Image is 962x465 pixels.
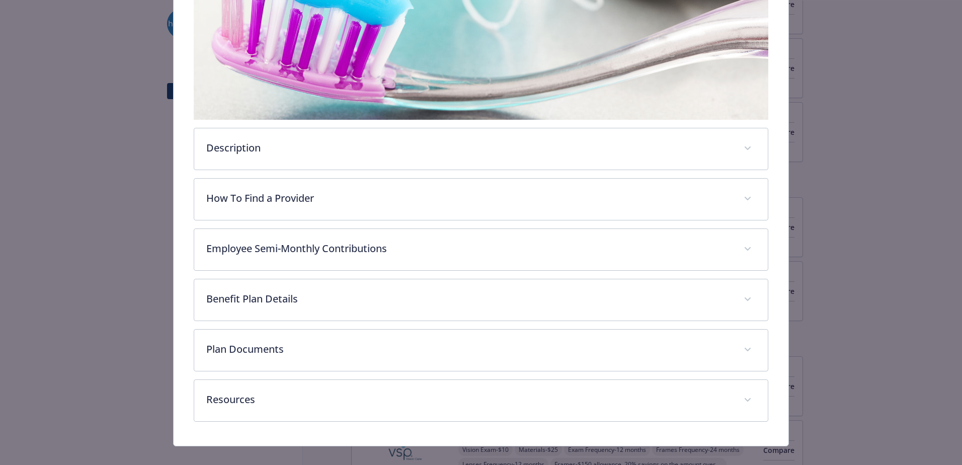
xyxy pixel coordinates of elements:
[206,342,732,357] p: Plan Documents
[194,229,768,270] div: Employee Semi-Monthly Contributions
[194,380,768,421] div: Resources
[206,241,732,256] p: Employee Semi-Monthly Contributions
[206,392,732,407] p: Resources
[194,279,768,321] div: Benefit Plan Details
[206,291,732,306] p: Benefit Plan Details
[206,140,732,156] p: Description
[194,330,768,371] div: Plan Documents
[206,191,732,206] p: How To Find a Provider
[194,179,768,220] div: How To Find a Provider
[194,128,768,170] div: Description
